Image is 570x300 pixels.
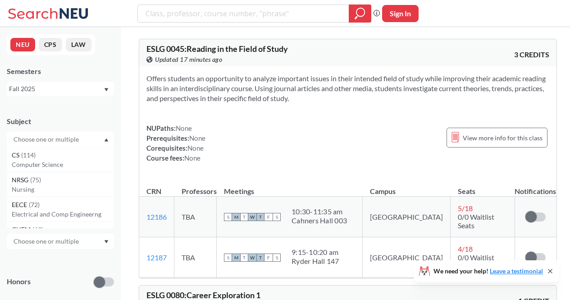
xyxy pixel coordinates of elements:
[12,225,32,235] span: CHEM
[363,177,451,197] th: Campus
[264,213,273,221] span: F
[12,150,21,160] span: CS
[292,207,347,216] div: 10:30 - 11:35 am
[104,138,109,142] svg: Dropdown arrow
[363,237,451,278] td: [GEOGRAPHIC_DATA]
[451,177,515,197] th: Seats
[515,177,556,197] th: Notifications
[240,254,248,262] span: T
[382,5,419,22] button: Sign In
[264,254,273,262] span: F
[217,177,363,197] th: Meetings
[174,197,217,237] td: TBA
[292,257,339,266] div: Ryder Hall 147
[146,123,205,163] div: NUPaths: Prerequisites: Corequisites: Course fees:
[7,132,114,147] div: Dropdown arrowCS(114)Computer ScienceNRSG(75)NursingEECE(72)Electrical and Comp EngineerngCHEM(69...
[32,226,43,233] span: ( 69 )
[256,213,264,221] span: T
[458,204,473,212] span: 5 / 18
[174,177,217,197] th: Professors
[363,197,451,237] td: [GEOGRAPHIC_DATA]
[39,38,62,51] button: CPS
[9,84,103,94] div: Fall 2025
[12,160,114,169] p: Computer Science
[273,254,281,262] span: S
[292,216,347,225] div: Cahners Hall 003
[433,268,543,274] span: We need your help!
[514,50,549,60] span: 3 CREDITS
[355,7,365,20] svg: magnifying glass
[146,290,260,300] span: ESLG 0080 : Career Exploration 1
[458,253,494,270] span: 0/0 Waitlist Seats
[104,88,109,92] svg: Dropdown arrow
[21,151,36,159] span: ( 114 )
[9,134,85,145] input: Choose one or multiple
[232,213,240,221] span: M
[10,38,35,51] button: NEU
[9,236,85,247] input: Choose one or multiple
[458,212,494,230] span: 0/0 Waitlist Seats
[248,254,256,262] span: W
[145,6,342,21] input: Class, professor, course number, "phrase"
[12,210,114,219] p: Electrical and Comp Engineerng
[292,248,339,257] div: 9:15 - 10:20 am
[146,44,288,54] span: ESLG 0045 : Reading in the Field of Study
[224,213,232,221] span: S
[29,201,40,208] span: ( 72 )
[7,234,114,249] div: Dropdown arrow
[7,82,114,96] div: Fall 2025Dropdown arrow
[104,240,109,244] svg: Dropdown arrow
[12,200,29,210] span: EECE
[146,186,161,196] div: CRN
[463,132,543,143] span: View more info for this class
[240,213,248,221] span: T
[490,267,543,275] a: Leave a testimonial
[187,144,204,152] span: None
[146,253,167,262] a: 12187
[146,212,167,221] a: 12186
[184,154,201,162] span: None
[176,124,192,132] span: None
[7,66,114,76] div: Semesters
[146,74,549,103] section: Offers students an opportunity to analyze important issues in their intended field of study while...
[273,213,281,221] span: S
[189,134,205,142] span: None
[7,277,31,287] p: Honors
[7,116,114,126] div: Subject
[12,185,114,194] p: Nursing
[256,254,264,262] span: T
[224,254,232,262] span: S
[232,254,240,262] span: M
[155,55,222,65] span: Updated 17 minutes ago
[66,38,91,51] button: LAW
[458,245,473,253] span: 4 / 18
[30,176,41,184] span: ( 75 )
[349,5,371,23] div: magnifying glass
[12,175,30,185] span: NRSG
[174,237,217,278] td: TBA
[248,213,256,221] span: W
